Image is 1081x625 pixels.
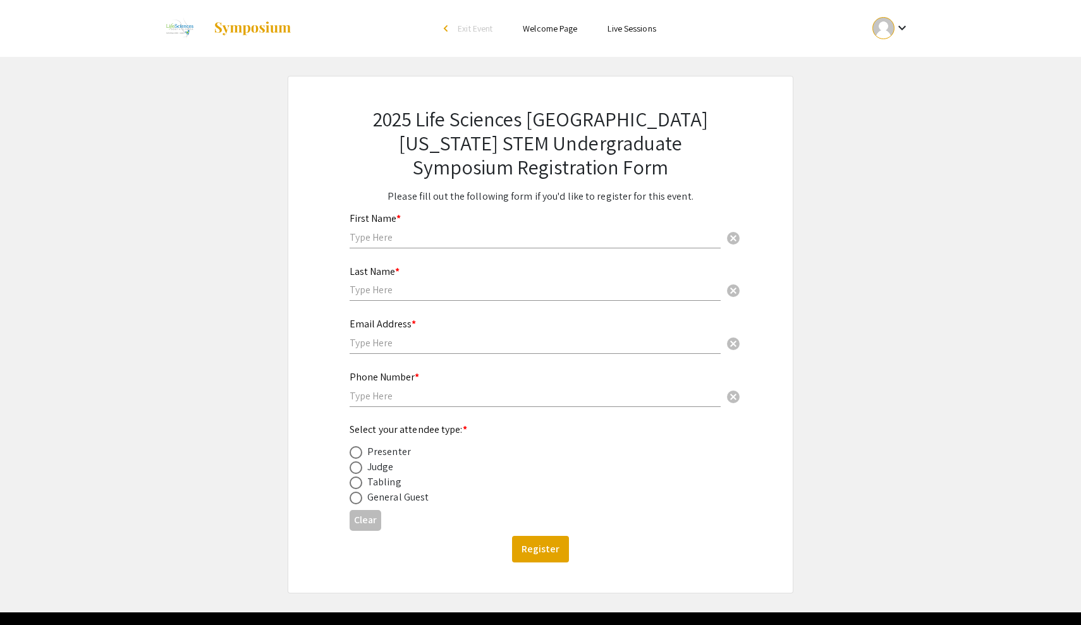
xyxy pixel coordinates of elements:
[9,568,54,616] iframe: Chat
[350,370,419,384] mat-label: Phone Number
[158,13,292,44] a: 2025 Life Sciences South Florida STEM Undergraduate Symposium
[367,490,429,505] div: General Guest
[350,231,721,244] input: Type Here
[350,317,416,331] mat-label: Email Address
[859,14,923,42] button: Expand account dropdown
[213,21,292,36] img: Symposium by ForagerOne
[726,389,741,404] span: cancel
[350,336,721,349] input: Type Here
[726,336,741,351] span: cancel
[350,423,467,436] mat-label: Select your attendee type:
[367,475,401,490] div: Tabling
[350,510,381,531] button: Clear
[458,23,492,34] span: Exit Event
[350,212,401,225] mat-label: First Name
[350,389,721,403] input: Type Here
[726,231,741,246] span: cancel
[523,23,577,34] a: Welcome Page
[895,20,910,35] mat-icon: Expand account dropdown
[350,107,731,179] h2: 2025 Life Sciences [GEOGRAPHIC_DATA][US_STATE] STEM Undergraduate Symposium Registration Form
[444,25,451,32] div: arrow_back_ios
[608,23,656,34] a: Live Sessions
[367,444,411,459] div: Presenter
[721,277,746,303] button: Clear
[158,13,200,44] img: 2025 Life Sciences South Florida STEM Undergraduate Symposium
[721,331,746,356] button: Clear
[367,459,394,475] div: Judge
[721,224,746,250] button: Clear
[512,536,569,562] button: Register
[726,283,741,298] span: cancel
[350,283,721,296] input: Type Here
[350,189,731,204] p: Please fill out the following form if you'd like to register for this event.
[721,384,746,409] button: Clear
[350,265,400,278] mat-label: Last Name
